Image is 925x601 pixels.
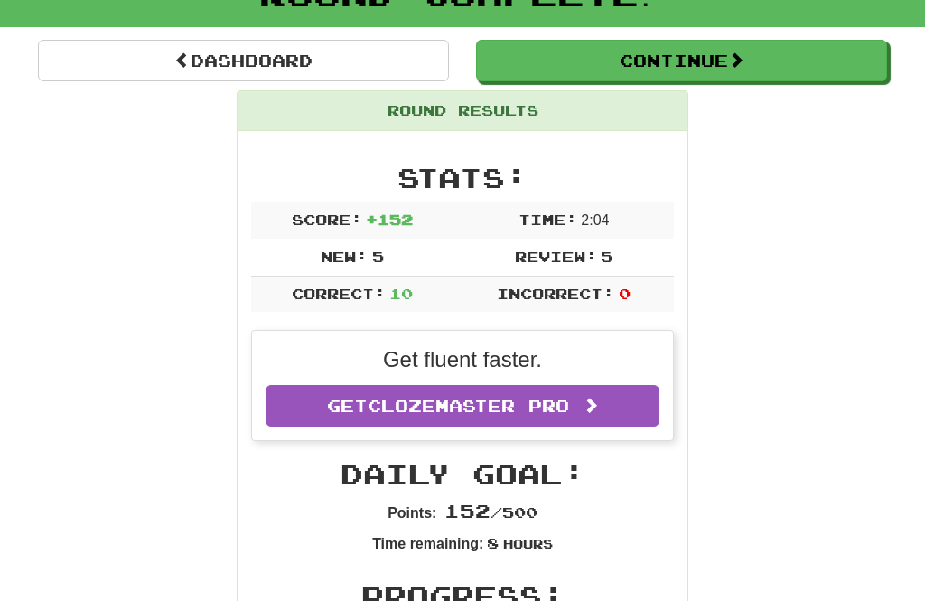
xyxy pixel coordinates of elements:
[38,40,449,81] a: Dashboard
[368,396,569,416] span: Clozemaster Pro
[321,248,368,265] span: New:
[503,536,553,551] small: Hours
[366,211,413,228] span: + 152
[476,40,887,81] button: Continue
[292,285,386,302] span: Correct:
[444,503,537,521] span: / 500
[444,500,491,521] span: 152
[389,285,413,302] span: 10
[601,248,612,265] span: 5
[519,211,577,228] span: Time:
[619,285,631,302] span: 0
[497,285,614,302] span: Incorrect:
[388,505,436,521] strong: Points:
[251,459,674,489] h2: Daily Goal:
[487,534,499,551] span: 8
[292,211,362,228] span: Score:
[581,212,609,228] span: 2 : 0 4
[372,536,483,551] strong: Time remaining:
[251,163,674,193] h2: Stats:
[266,385,659,427] a: GetClozemaster Pro
[515,248,597,265] span: Review:
[266,344,659,375] p: Get fluent faster.
[372,248,384,265] span: 5
[238,91,687,131] div: Round Results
